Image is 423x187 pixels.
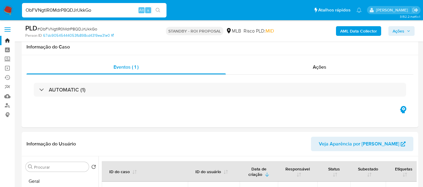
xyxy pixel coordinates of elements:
a: 67dc90545444053fb898cd4319ea31e0 [43,33,114,38]
a: Sair [412,7,418,13]
b: PLD [25,23,37,33]
button: search-icon [152,6,164,14]
p: erico.trevizan@mercadopago.com.br [376,7,410,13]
a: Notificações [356,8,362,13]
button: Ações [388,26,415,36]
button: AML Data Collector [336,26,381,36]
span: MID [266,27,274,34]
button: Veja Aparência por [PERSON_NAME] [311,137,413,151]
span: Eventos ( 1 ) [114,64,138,70]
span: # ObFVNgtIR0MdrP8QDJrUkkGo [37,26,97,32]
span: Atalhos rápidos [318,7,350,13]
h1: Informação do Caso [26,44,413,50]
span: Risco PLD: [244,28,274,34]
b: AML Data Collector [340,26,377,36]
button: Procurar [28,164,33,169]
input: Pesquise usuários ou casos... [22,6,166,14]
input: Procurar [34,164,86,170]
p: STANDBY - ROI PROPOSAL [166,27,223,35]
span: s [147,7,149,13]
span: Alt [139,7,144,13]
div: AUTOMATIC (1) [34,83,406,97]
b: Person ID [25,33,42,38]
span: Ações [393,26,404,36]
h3: AUTOMATIC (1) [49,86,86,93]
div: MLB [226,28,241,34]
h1: Informação do Usuário [26,141,76,147]
button: Retornar ao pedido padrão [91,164,96,171]
span: Ações [313,64,326,70]
span: Veja Aparência por [PERSON_NAME] [319,137,399,151]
